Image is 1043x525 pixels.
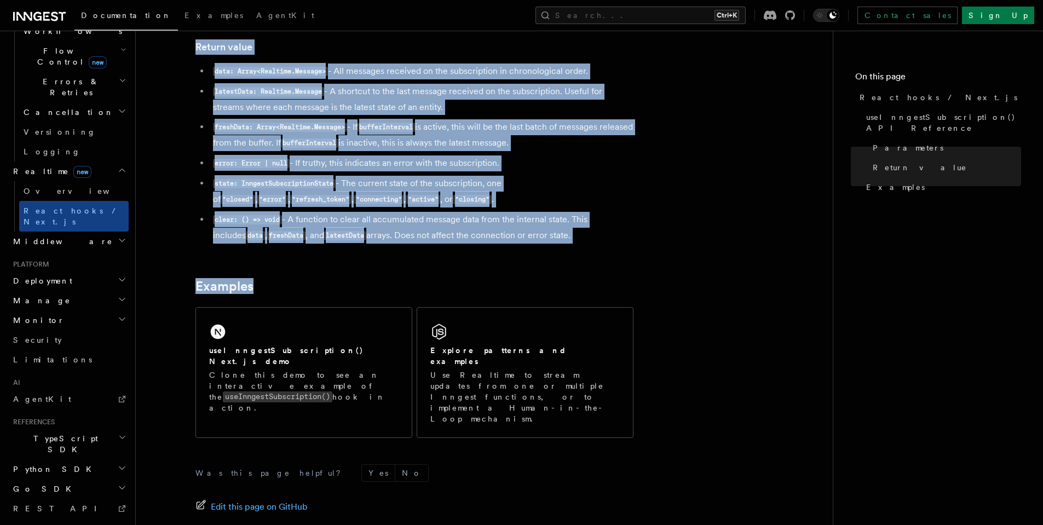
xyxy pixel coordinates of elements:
[9,429,129,459] button: TypeScript SDK
[210,64,633,79] li: - All messages received on the subscription in chronological order.
[24,187,136,195] span: Overview
[213,123,347,132] code: freshData: Array<Realtime.Message>
[19,102,129,122] button: Cancellation
[221,195,255,204] code: "closed"
[209,345,399,367] h2: useInngestSubscription() Next.js demo
[210,119,633,151] li: - If is active, this will be the last batch of messages released from the buffer. If is inactive,...
[209,370,399,413] p: Clone this demo to see an interactive example of the hook in action.
[395,465,428,481] button: No
[74,3,178,31] a: Documentation
[19,45,120,67] span: Flow Control
[223,391,332,402] code: useInngestSubscription()
[19,107,114,118] span: Cancellation
[9,499,129,518] a: REST API
[868,158,1021,177] a: Return value
[9,483,78,494] span: Go SDK
[210,212,633,244] li: - A function to clear all accumulated message data from the internal state. This includes , , and...
[267,231,306,240] code: freshData
[19,201,129,232] a: React hooks / Next.js
[213,159,290,168] code: error: Error | null
[19,76,119,98] span: Errors & Retries
[866,182,925,193] span: Examples
[250,3,321,30] a: AgentKit
[213,215,282,224] code: clear: () => void
[417,307,633,438] a: Explore patterns and examplesUse Realtime to stream updates from one or multiple Inngest function...
[9,315,65,326] span: Monitor
[9,275,72,286] span: Deployment
[195,39,252,55] a: Return value
[855,88,1021,107] a: React hooks / Next.js
[406,195,440,204] code: "active"
[281,139,338,148] code: bufferInterval
[9,232,129,251] button: Middleware
[714,10,739,21] kbd: Ctrl+K
[9,295,71,306] span: Manage
[855,70,1021,88] h4: On this page
[9,260,49,269] span: Platform
[256,11,314,20] span: AgentKit
[9,330,129,350] a: Security
[430,345,620,367] h2: Explore patterns and examples
[862,177,1021,197] a: Examples
[9,350,129,370] a: Limitations
[19,181,129,201] a: Overview
[213,87,324,96] code: latestData: Realtime.Message
[9,418,55,426] span: References
[9,291,129,310] button: Manage
[210,84,633,115] li: - A shortcut to the last message received on the subscription. Useful for streams where each mess...
[9,378,20,387] span: AI
[873,162,967,173] span: Return value
[73,166,91,178] span: new
[813,9,839,22] button: Toggle dark mode
[178,3,250,30] a: Examples
[857,7,958,24] a: Contact sales
[246,231,265,240] code: data
[453,195,491,204] code: "closing"
[9,464,98,475] span: Python SDK
[868,138,1021,158] a: Parameters
[24,147,80,156] span: Logging
[213,179,336,188] code: state: InngestSubscriptionState
[860,92,1017,103] span: React hooks / Next.js
[9,479,129,499] button: Go SDK
[13,395,71,403] span: AgentKit
[210,155,633,171] li: - If truthy, this indicates an error with the subscription.
[358,123,415,132] code: bufferInterval
[89,56,107,68] span: new
[9,271,129,291] button: Deployment
[9,389,129,409] a: AgentKit
[430,370,620,424] p: Use Realtime to stream updates from one or multiple Inngest functions, or to implement a Human-in...
[213,67,328,76] code: data: Array<Realtime.Message>
[354,195,404,204] code: "connecting"
[185,11,243,20] span: Examples
[195,468,348,478] p: Was this page helpful?
[13,355,92,364] span: Limitations
[9,433,118,455] span: TypeScript SDK
[211,499,308,515] span: Edit this page on GitHub
[81,11,171,20] span: Documentation
[535,7,746,24] button: Search...Ctrl+K
[362,465,395,481] button: Yes
[9,166,91,177] span: Realtime
[195,279,253,294] a: Examples
[873,142,943,153] span: Parameters
[13,504,106,513] span: REST API
[324,231,366,240] code: latestData
[24,206,120,226] span: React hooks / Next.js
[9,459,129,479] button: Python SDK
[9,236,113,247] span: Middleware
[257,195,288,204] code: "error"
[19,72,129,102] button: Errors & Retries
[19,122,129,142] a: Versioning
[862,107,1021,138] a: useInngestSubscription() API Reference
[9,181,129,232] div: Realtimenew
[13,336,62,344] span: Security
[962,7,1034,24] a: Sign Up
[866,112,1021,134] span: useInngestSubscription() API Reference
[210,176,633,207] li: - The current state of the subscription, one of , , , , , or .
[195,307,412,438] a: useInngestSubscription() Next.js demoClone this demo to see an interactive example of theuseInnge...
[24,128,96,136] span: Versioning
[9,161,129,181] button: Realtimenew
[19,142,129,161] a: Logging
[19,41,129,72] button: Flow Controlnew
